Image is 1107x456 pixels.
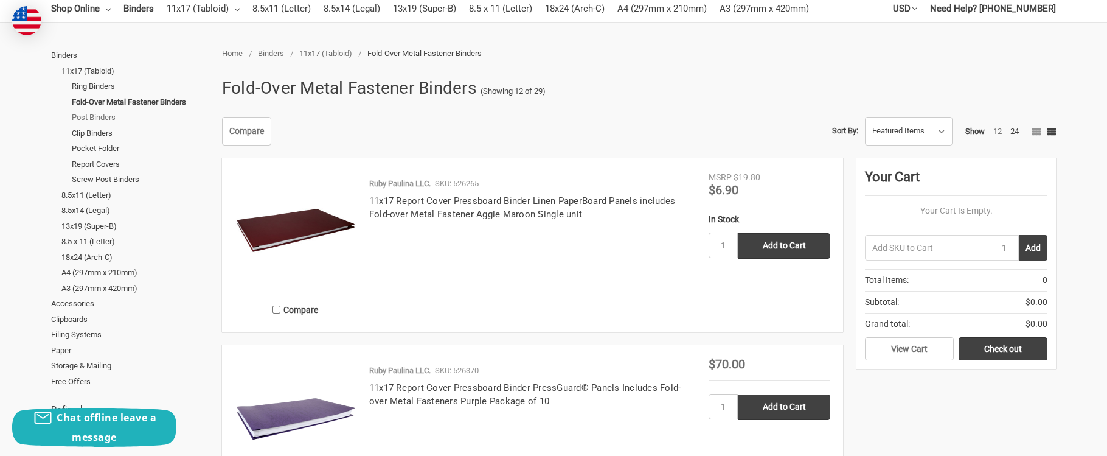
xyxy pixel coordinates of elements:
[1025,318,1047,331] span: $0.00
[51,327,209,343] a: Filing Systems
[61,250,209,265] a: 18x24 (Arch-C)
[72,156,209,172] a: Report Covers
[51,403,209,417] h5: Refine by
[51,358,209,374] a: Storage & Mailing
[72,94,209,110] a: Fold-Over Metal Fastener Binders
[435,365,479,377] p: SKU: 526370
[61,265,209,281] a: A4 (297mm x 210mm)
[72,172,209,188] a: Screw Post Binders
[1043,274,1047,287] span: 0
[709,213,830,226] div: In Stock
[369,195,675,220] a: 11x17 Report Cover Pressboard Binder Linen PaperBoard Panels includes Fold-over Metal Fastener Ag...
[865,167,1047,196] div: Your Cart
[709,357,745,371] span: $70.00
[72,110,209,125] a: Post Binders
[72,79,209,94] a: Ring Binders
[72,125,209,141] a: Clip Binders
[235,300,356,320] label: Compare
[57,411,156,444] span: Chat offline leave a message
[222,117,271,146] a: Compare
[61,281,209,296] a: A3 (297mm x 420mm)
[369,365,431,377] p: Ruby Paulina LLC.
[235,171,356,293] img: 11x17 Report Cover Pressboard Binder Linen PaperBoard Panels includes Fold-over Metal Fastener Ag...
[865,318,910,331] span: Grand total:
[12,408,176,447] button: Chat offline leave a message
[61,219,209,234] a: 13x19 (Super-B)
[222,49,243,58] a: Home
[51,403,209,436] div: No filters applied
[272,306,280,314] input: Compare
[369,382,681,407] a: 11x17 Report Cover Pressboard Binder PressGuard® Panels Includes Fold-over Metal Fasteners Purple...
[1025,296,1047,309] span: $0.00
[481,85,546,97] span: (Showing 12 of 29)
[965,127,985,136] span: Show
[258,49,284,58] a: Binders
[51,343,209,359] a: Paper
[865,235,990,261] input: Add SKU to Cart
[865,337,954,360] a: View Cart
[51,312,209,328] a: Clipboards
[51,374,209,390] a: Free Offers
[72,141,209,156] a: Pocket Folder
[61,234,209,250] a: 8.5 x 11 (Letter)
[51,47,209,63] a: Binders
[734,172,760,182] span: $19.80
[1019,235,1047,261] button: Add
[61,63,209,79] a: 11x17 (Tabloid)
[299,49,352,58] a: 11x17 (Tabloid)
[51,296,209,312] a: Accessories
[865,296,899,309] span: Subtotal:
[709,183,738,197] span: $6.90
[709,171,732,184] div: MSRP
[61,188,209,203] a: 8.5x11 (Letter)
[865,205,1047,217] p: Your Cart Is Empty.
[435,178,479,190] p: SKU: 526265
[61,203,209,219] a: 8.5x14 (Legal)
[12,6,41,35] img: duty and tax information for United States
[738,233,830,259] input: Add to Cart
[367,49,482,58] span: Fold-Over Metal Fastener Binders
[832,122,858,140] label: Sort By:
[993,127,1002,136] a: 12
[959,337,1047,360] a: Check out
[738,395,830,420] input: Add to Cart
[222,72,476,104] h1: Fold-Over Metal Fastener Binders
[1010,127,1019,136] a: 24
[369,178,431,190] p: Ruby Paulina LLC.
[865,274,909,287] span: Total Items:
